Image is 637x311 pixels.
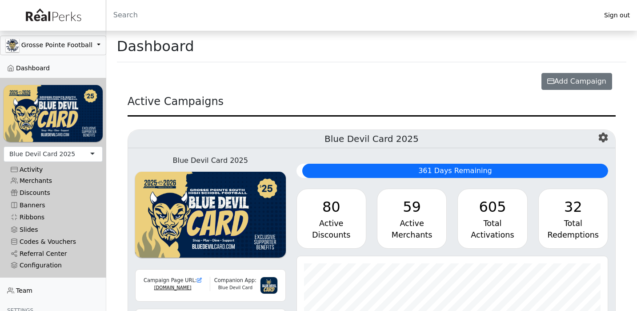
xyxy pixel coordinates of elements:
div: Companion App: [210,277,260,284]
div: Active [304,218,359,229]
a: 605 Total Activations [457,189,527,249]
img: WvZzOez5OCqmO91hHZfJL7W2tJ07LbGMjwPPNJwI.png [135,172,286,258]
a: Referral Center [4,248,103,260]
div: Blue Devil Card 2025 [135,155,286,166]
a: 80 Active Discounts [296,189,366,249]
a: Codes & Vouchers [4,236,103,248]
div: Total [465,218,520,229]
div: 59 [385,196,439,218]
div: 361 Days Remaining [302,164,608,178]
a: Merchants [4,175,103,187]
div: Active [385,218,439,229]
a: Ribbons [4,211,103,223]
div: Discounts [304,229,359,241]
a: 32 Total Redemptions [538,189,608,249]
div: Campaign Page URL: [141,277,204,284]
div: Active Campaigns [128,93,616,117]
div: Redemptions [546,229,601,241]
h1: Dashboard [117,38,194,55]
div: Activity [11,166,96,174]
a: Discounts [4,187,103,199]
a: Sign out [597,9,637,21]
button: Add Campaign [541,73,612,90]
div: Configuration [11,262,96,269]
div: 32 [546,196,601,218]
img: 3g6IGvkLNUf97zVHvl5PqY3f2myTnJRpqDk2mpnC.png [260,277,277,294]
div: 80 [304,196,359,218]
img: GAa1zriJJmkmu1qRtUwg8x1nQwzlKm3DoqW9UgYl.jpg [6,39,19,52]
a: Slides [4,223,103,235]
h5: Blue Devil Card 2025 [128,130,615,148]
div: Activations [465,229,520,241]
input: Search [106,4,597,26]
a: Banners [4,199,103,211]
div: Blue Devil Card [210,284,260,291]
img: real_perks_logo-01.svg [21,5,85,25]
img: WvZzOez5OCqmO91hHZfJL7W2tJ07LbGMjwPPNJwI.png [4,85,103,141]
div: 605 [465,196,520,218]
div: Merchants [385,229,439,241]
div: Total [546,218,601,229]
div: Blue Devil Card 2025 [9,149,75,159]
a: [DOMAIN_NAME] [154,285,192,290]
a: 59 Active Merchants [377,189,447,249]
